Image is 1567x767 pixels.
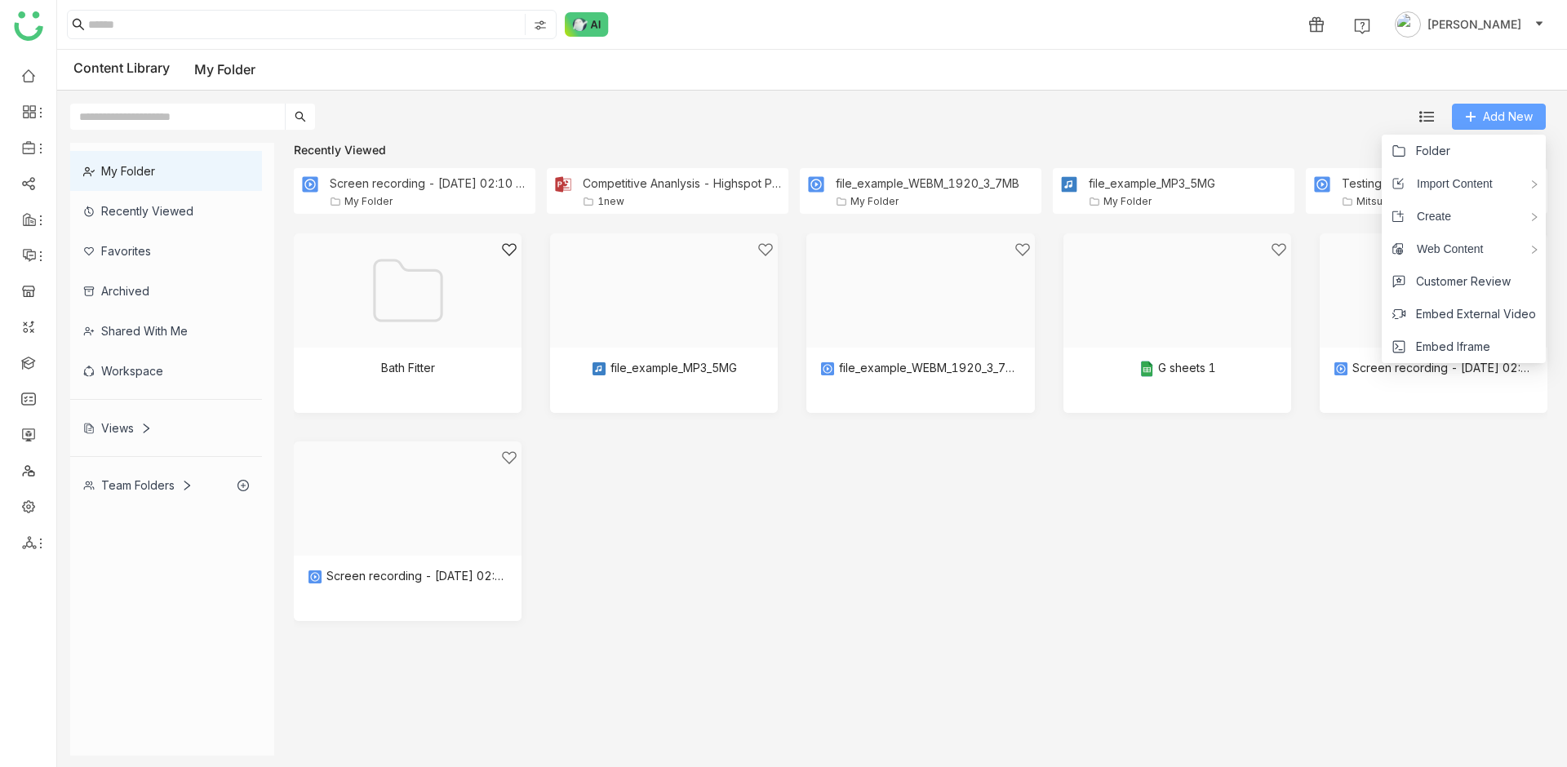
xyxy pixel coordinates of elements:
div: file_example_WEBM_1920_3_7MB [819,361,1021,377]
img: help.svg [1354,18,1370,34]
div: G sheets 1 [1139,361,1216,377]
div: Team Folders [83,478,193,492]
span: Import Content [1405,175,1493,193]
span: Folder [1416,142,1450,160]
img: Folder [806,175,826,194]
img: folder.svg [1089,196,1100,207]
img: folder.svg [836,196,847,207]
div: My Folder [344,195,393,207]
img: folder.svg [583,196,594,207]
img: avatar [1395,11,1421,38]
span: Create [1405,207,1451,225]
img: mp4.svg [1333,361,1349,377]
button: Embed Iframe [1392,338,1490,356]
img: Folder [367,250,449,331]
span: Add New [1483,108,1533,126]
img: Document [806,233,1034,348]
div: Mitsubishi [1356,195,1405,207]
button: Folder [1392,142,1450,160]
img: Document [550,233,778,348]
img: Folder [1059,175,1079,194]
div: Archived [70,271,262,311]
div: Workspace [70,351,262,391]
div: Content Library [73,60,255,80]
div: Competitive Ananlysis - Highspot Product Features.pptx [583,176,782,190]
div: file_example_MP3_5MG [591,361,737,377]
div: Recently Viewed [70,191,262,231]
img: logo [14,11,43,41]
div: My Folder [70,151,262,191]
img: folder.svg [1342,196,1353,207]
img: Folder [300,175,320,194]
span: [PERSON_NAME] [1427,16,1521,33]
div: Views [83,421,152,435]
div: 1new [597,195,624,207]
button: Embed External Video [1392,305,1536,323]
div: Bath Fitter [381,361,435,375]
img: g-xls.svg [1139,361,1155,377]
img: Document [294,441,522,556]
img: Folder [553,175,573,194]
img: folder.svg [330,196,341,207]
span: Embed External Video [1416,305,1536,323]
img: Document [1063,233,1291,348]
button: Add New [1452,104,1546,130]
img: mp4.svg [819,361,836,377]
img: Folder [1312,175,1332,194]
img: list.svg [1419,109,1434,124]
div: Shared with me [70,311,262,351]
img: ask-buddy-normal.svg [565,12,609,37]
div: Screen recording - [DATE] 02:10 GMT+5:30 [1333,361,1534,377]
button: Customer Review [1392,273,1511,290]
img: mp3.svg [591,361,607,377]
img: mp4.svg [307,569,323,585]
div: Screen recording - [DATE] 02:17 GMT+5:30 [307,569,508,585]
div: file_example_MP3_5MG [1089,176,1215,190]
div: Testing Imported calls [[DATE] 15:40:28Z] [1342,176,1541,190]
img: Document [1320,233,1547,348]
div: My Folder [1103,195,1152,207]
img: search-type.svg [534,19,547,32]
div: Favorites [70,231,262,271]
div: file_example_WEBM_1920_3_7MB [836,176,1019,190]
div: My Folder [850,195,899,207]
div: Recently Viewed [294,143,1547,157]
span: Web Content [1405,240,1483,258]
a: My Folder [194,61,255,78]
div: Screen recording - [DATE] 02:10 GMT+5:30 [330,176,529,190]
button: [PERSON_NAME] [1392,11,1547,38]
span: Customer Review [1416,273,1511,290]
span: Embed Iframe [1416,338,1490,356]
